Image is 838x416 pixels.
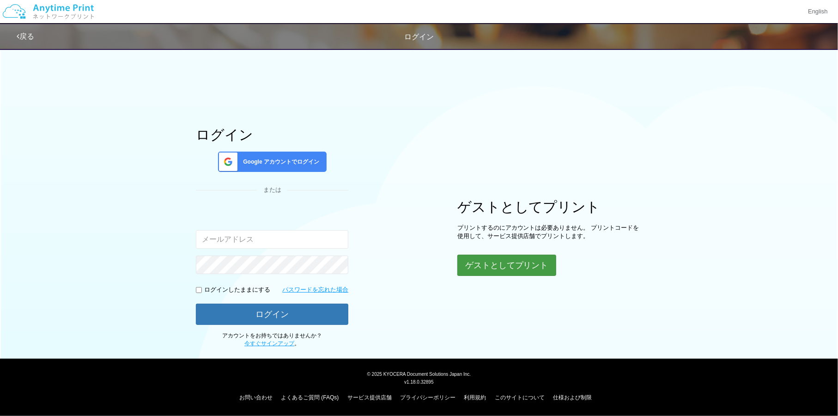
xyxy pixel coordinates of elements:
h1: ログイン [196,127,348,142]
button: ゲストとしてプリント [457,255,556,276]
a: サービス提供店舗 [347,394,392,401]
div: または [196,186,348,195]
a: 仕様および制限 [553,394,592,401]
a: 利用規約 [464,394,486,401]
a: よくあるご質問 (FAQs) [281,394,339,401]
a: このサイトについて [495,394,545,401]
a: パスワードを忘れた場合 [282,286,348,294]
span: ログイン [404,33,434,41]
p: アカウントをお持ちではありませんか？ [196,332,348,348]
span: 。 [244,340,300,347]
span: Google アカウントでログイン [239,158,319,166]
h1: ゲストとしてプリント [457,199,642,214]
a: お問い合わせ [239,394,273,401]
p: プリントするのにアカウントは必要ありません。 プリントコードを使用して、サービス提供店舗でプリントします。 [457,224,642,241]
button: ログイン [196,304,348,325]
p: ログインしたままにする [204,286,270,294]
a: プライバシーポリシー [400,394,455,401]
span: v1.18.0.32895 [404,379,433,385]
input: メールアドレス [196,230,348,249]
span: © 2025 KYOCERA Document Solutions Japan Inc. [367,371,471,377]
a: 戻る [17,32,34,40]
a: 今すぐサインアップ [244,340,294,347]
